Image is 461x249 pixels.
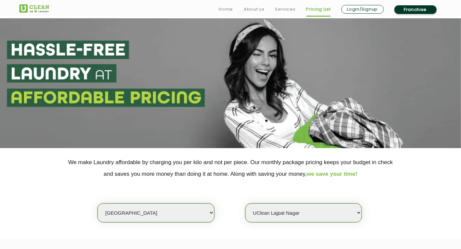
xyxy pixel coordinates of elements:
[307,171,357,177] span: we save your time!
[394,5,437,14] a: Franchise
[306,5,331,13] a: Pricing List
[244,5,264,13] a: About us
[342,5,384,14] a: Login/Signup
[219,5,233,13] a: Home
[275,5,295,13] a: Services
[19,156,442,180] p: We make Laundry affordable by charging you per kilo and not per piece. Our monthly package pricin...
[19,4,49,13] img: UClean Laundry and Dry Cleaning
